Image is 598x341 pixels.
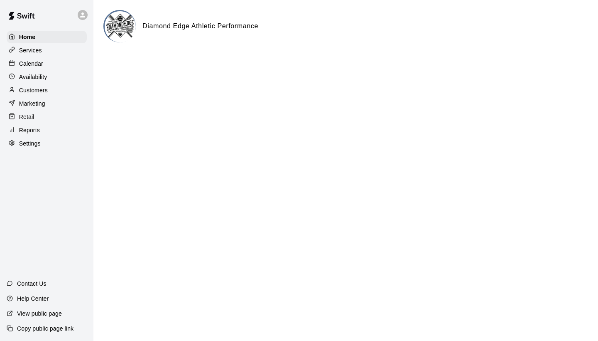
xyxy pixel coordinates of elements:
a: Reports [7,124,87,136]
a: Calendar [7,57,87,70]
a: Customers [7,84,87,96]
p: View public page [17,309,62,318]
h6: Diamond Edge Athletic Performance [142,21,258,32]
p: Reports [19,126,40,134]
p: Customers [19,86,48,94]
img: Diamond Edge Athletic Performance logo [105,11,136,42]
p: Copy public page link [17,324,74,333]
p: Availability [19,73,47,81]
p: Calendar [19,59,43,68]
p: Retail [19,113,34,121]
p: Services [19,46,42,54]
p: Settings [19,139,41,148]
a: Retail [7,111,87,123]
p: Help Center [17,294,49,303]
a: Services [7,44,87,57]
p: Marketing [19,99,45,108]
a: Availability [7,71,87,83]
a: Marketing [7,97,87,110]
a: Settings [7,137,87,150]
a: Home [7,31,87,43]
p: Contact Us [17,279,47,288]
p: Home [19,33,36,41]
